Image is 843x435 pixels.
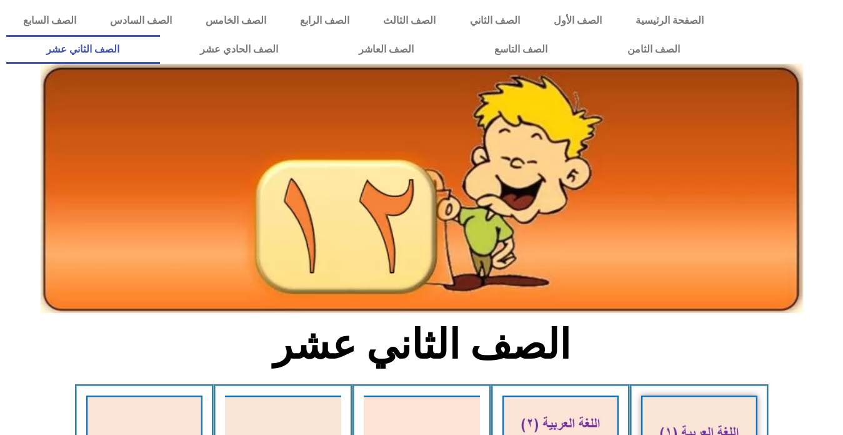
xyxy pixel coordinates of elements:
a: الصف الأول [537,6,619,35]
a: الصف الثامن [587,35,721,64]
a: الصف السادس [93,6,189,35]
a: الصفحة الرئيسية [619,6,721,35]
a: الصف الثاني [453,6,537,35]
a: الصف الثاني عشر [6,35,160,64]
h2: الصف الثاني عشر [215,320,628,369]
a: الصف الثالث [366,6,452,35]
a: الصف الحادي عشر [160,35,319,64]
a: الصف الرابع [283,6,366,35]
a: الصف الخامس [189,6,283,35]
a: الصف العاشر [319,35,454,64]
a: الصف التاسع [454,35,587,64]
a: الصف السابع [6,6,93,35]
